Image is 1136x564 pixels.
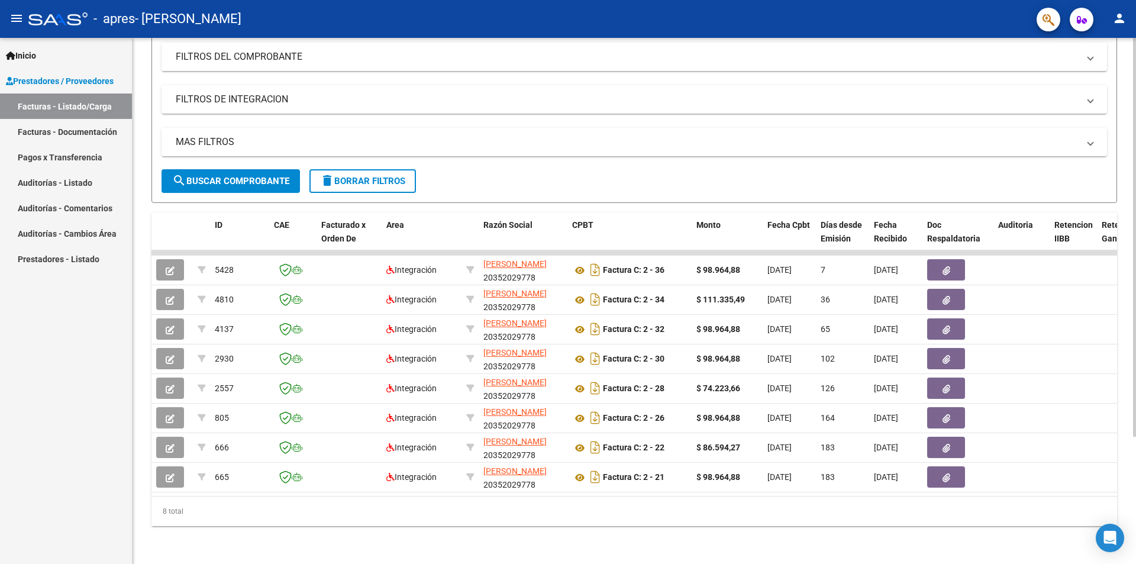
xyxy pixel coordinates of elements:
datatable-header-cell: Fecha Cpbt [763,212,816,265]
mat-expansion-panel-header: MAS FILTROS [162,128,1107,156]
span: Integración [386,472,437,482]
span: 7 [821,265,825,275]
span: [DATE] [767,472,792,482]
div: 20352029778 [483,287,563,312]
mat-expansion-panel-header: FILTROS DEL COMPROBANTE [162,43,1107,71]
span: - apres [93,6,135,32]
span: ID [215,220,222,230]
span: [DATE] [874,383,898,393]
span: Retencion IIBB [1054,220,1093,243]
span: Integración [386,383,437,393]
span: Prestadores / Proveedores [6,75,114,88]
datatable-header-cell: ID [210,212,269,265]
strong: $ 98.964,88 [696,472,740,482]
datatable-header-cell: Auditoria [993,212,1050,265]
strong: Factura C: 2 - 30 [603,354,664,364]
datatable-header-cell: Doc Respaldatoria [922,212,993,265]
span: Integración [386,443,437,452]
span: Integración [386,354,437,363]
div: 8 total [151,497,1117,526]
mat-icon: delete [320,173,334,188]
datatable-header-cell: CAE [269,212,317,265]
datatable-header-cell: Retencion IIBB [1050,212,1097,265]
span: [PERSON_NAME] [483,348,547,357]
span: [DATE] [874,472,898,482]
span: Inicio [6,49,36,62]
span: 665 [215,472,229,482]
div: 20352029778 [483,346,563,371]
span: 183 [821,472,835,482]
strong: Factura C: 2 - 28 [603,384,664,394]
span: [DATE] [767,413,792,423]
strong: $ 98.964,88 [696,265,740,275]
span: [PERSON_NAME] [483,437,547,446]
strong: $ 98.964,88 [696,354,740,363]
span: Días desde Emisión [821,220,862,243]
span: Integración [386,295,437,304]
span: Integración [386,265,437,275]
span: [PERSON_NAME] [483,378,547,387]
span: 65 [821,324,830,334]
strong: Factura C: 2 - 21 [603,473,664,482]
mat-panel-title: FILTROS DE INTEGRACION [176,93,1079,106]
div: 20352029778 [483,405,563,430]
i: Descargar documento [588,290,603,309]
span: [PERSON_NAME] [483,289,547,298]
span: 5428 [215,265,234,275]
i: Descargar documento [588,349,603,368]
strong: $ 111.335,49 [696,295,745,304]
i: Descargar documento [588,468,603,486]
span: 4810 [215,295,234,304]
strong: Factura C: 2 - 26 [603,414,664,423]
i: Descargar documento [588,260,603,279]
span: 4137 [215,324,234,334]
span: Auditoria [998,220,1033,230]
span: CPBT [572,220,593,230]
datatable-header-cell: Días desde Emisión [816,212,869,265]
span: 666 [215,443,229,452]
span: [DATE] [767,443,792,452]
strong: Factura C: 2 - 22 [603,443,664,453]
i: Descargar documento [588,379,603,398]
i: Descargar documento [588,408,603,427]
span: [DATE] [874,413,898,423]
span: [PERSON_NAME] [483,466,547,476]
mat-expansion-panel-header: FILTROS DE INTEGRACION [162,85,1107,114]
span: Buscar Comprobante [172,176,289,186]
div: 20352029778 [483,376,563,401]
span: Facturado x Orden De [321,220,366,243]
i: Descargar documento [588,320,603,339]
span: [PERSON_NAME] [483,407,547,417]
button: Buscar Comprobante [162,169,300,193]
span: - [PERSON_NAME] [135,6,241,32]
span: [DATE] [874,295,898,304]
mat-icon: search [172,173,186,188]
span: CAE [274,220,289,230]
span: 2557 [215,383,234,393]
div: Open Intercom Messenger [1096,524,1124,552]
span: [DATE] [874,443,898,452]
strong: $ 98.964,88 [696,324,740,334]
datatable-header-cell: CPBT [567,212,692,265]
div: 20352029778 [483,465,563,489]
span: Borrar Filtros [320,176,405,186]
span: [DATE] [767,295,792,304]
span: Monto [696,220,721,230]
span: [PERSON_NAME] [483,259,547,269]
span: [DATE] [767,324,792,334]
span: Integración [386,413,437,423]
div: 20352029778 [483,317,563,341]
span: Doc Respaldatoria [927,220,980,243]
strong: $ 74.223,66 [696,383,740,393]
span: 2930 [215,354,234,363]
span: 164 [821,413,835,423]
span: 126 [821,383,835,393]
span: Fecha Cpbt [767,220,810,230]
datatable-header-cell: Facturado x Orden De [317,212,382,265]
span: Fecha Recibido [874,220,907,243]
mat-panel-title: MAS FILTROS [176,136,1079,149]
mat-panel-title: FILTROS DEL COMPROBANTE [176,50,1079,63]
span: [PERSON_NAME] [483,318,547,328]
i: Descargar documento [588,438,603,457]
strong: Factura C: 2 - 32 [603,325,664,334]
